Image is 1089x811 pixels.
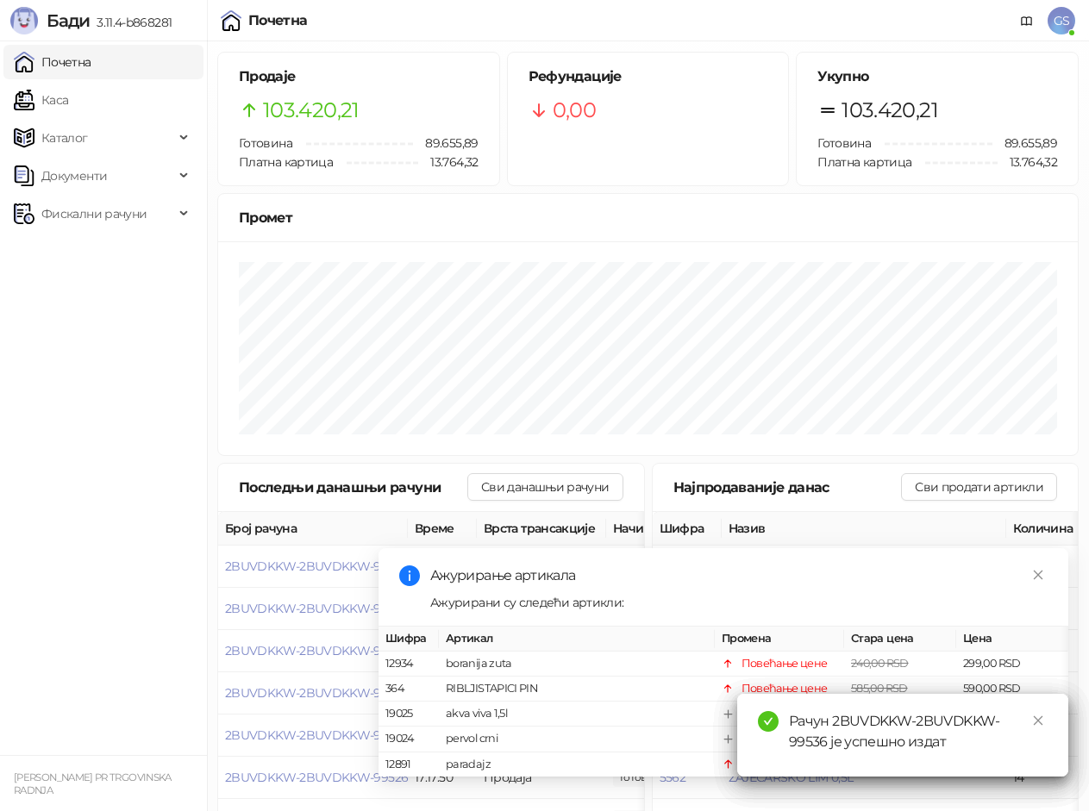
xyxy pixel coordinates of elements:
span: Документи [41,159,107,193]
div: Последњи данашњи рачуни [239,477,467,498]
th: Шифра [653,512,722,546]
td: 58 [1006,546,1084,588]
div: Почетна [248,14,308,28]
td: 590,00 RSD [956,677,1068,702]
span: Каталог [41,121,88,155]
a: Документација [1013,7,1041,34]
span: 13.764,32 [418,153,478,172]
span: 0,00 [553,94,596,127]
td: RIBLJISTAPICI PIN [439,677,715,702]
span: Фискални рачуни [41,197,147,231]
div: Ажурирање артикала [430,565,1048,586]
button: Сви данашњи рачуни [467,473,623,501]
h5: Рефундације [529,66,768,87]
th: Цена [956,627,1068,652]
th: Назив [722,512,1006,546]
td: akva viva 1,5l [439,702,715,727]
th: Врста трансакције [477,512,606,546]
span: 89.655,89 [413,134,478,153]
td: 19025 [379,702,439,727]
th: Промена [715,627,844,652]
th: Стара цена [844,627,956,652]
small: [PERSON_NAME] PR TRGOVINSKA RADNJA [14,771,172,796]
td: 17:25:47 [408,546,477,588]
span: Платна картица [239,154,333,170]
td: boranija zuta [439,652,715,677]
td: 12934 [379,652,439,677]
span: 13.764,32 [998,153,1057,172]
span: 585,00 RSD [851,683,908,696]
button: 2BUVDKKW-2BUVDKKW-99531 [225,558,404,574]
th: Количина [1006,512,1084,546]
span: 103.420,21 [263,94,360,127]
th: Артикал [439,627,715,652]
img: Logo [10,7,38,34]
span: close [1032,569,1044,581]
h5: Продаје [239,66,479,87]
span: check-circle [758,711,779,732]
button: 2BUVDKKW-2BUVDKKW-99526 [225,770,408,785]
button: 2BUVDKKW-2BUVDKKW-99529 [225,643,408,658]
span: info-circle [399,565,420,586]
span: close [1032,714,1044,727]
button: 2BUVDKKW-2BUVDKKW-99528 [225,685,408,701]
button: Сви продати артикли [901,473,1057,501]
a: Каса [14,83,68,117]
a: Почетна [14,45,91,79]
button: 2BUVDKKW-2BUVDKKW-99530 [225,601,408,616]
div: Ажурирани су следећи артикли: [430,593,1048,612]
div: Промет [239,207,1057,228]
a: Close [1029,711,1048,730]
div: Најпродаваније данас [673,477,902,498]
span: GS [1048,7,1075,34]
a: Close [1029,565,1048,584]
span: Бади [47,10,90,31]
h5: Укупно [817,66,1057,87]
td: pervol crni [439,727,715,752]
span: 103.420,21 [842,94,938,127]
span: 89.655,89 [992,134,1057,153]
span: Готовина [817,135,871,151]
td: Продаја [477,546,606,588]
div: Рачун 2BUVDKKW-2BUVDKKW-99536 је успешно издат [789,711,1048,752]
td: 12891 [379,752,439,777]
div: Повећање цене [742,681,828,698]
span: Готовина [239,135,292,151]
th: Шифра [379,627,439,652]
th: Начини плаћања [606,512,779,546]
div: Повећање цене [742,655,828,672]
td: 364 [379,677,439,702]
th: Време [408,512,477,546]
td: 299,00 RSD [956,652,1068,677]
td: paradajz [439,752,715,777]
td: 19024 [379,727,439,752]
button: 2BUVDKKW-2BUVDKKW-99527 [225,727,407,743]
span: Платна картица [817,154,911,170]
th: Број рачуна [218,512,408,546]
span: 3.11.4-b868281 [90,15,172,30]
span: 240,00 RSD [851,657,909,670]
